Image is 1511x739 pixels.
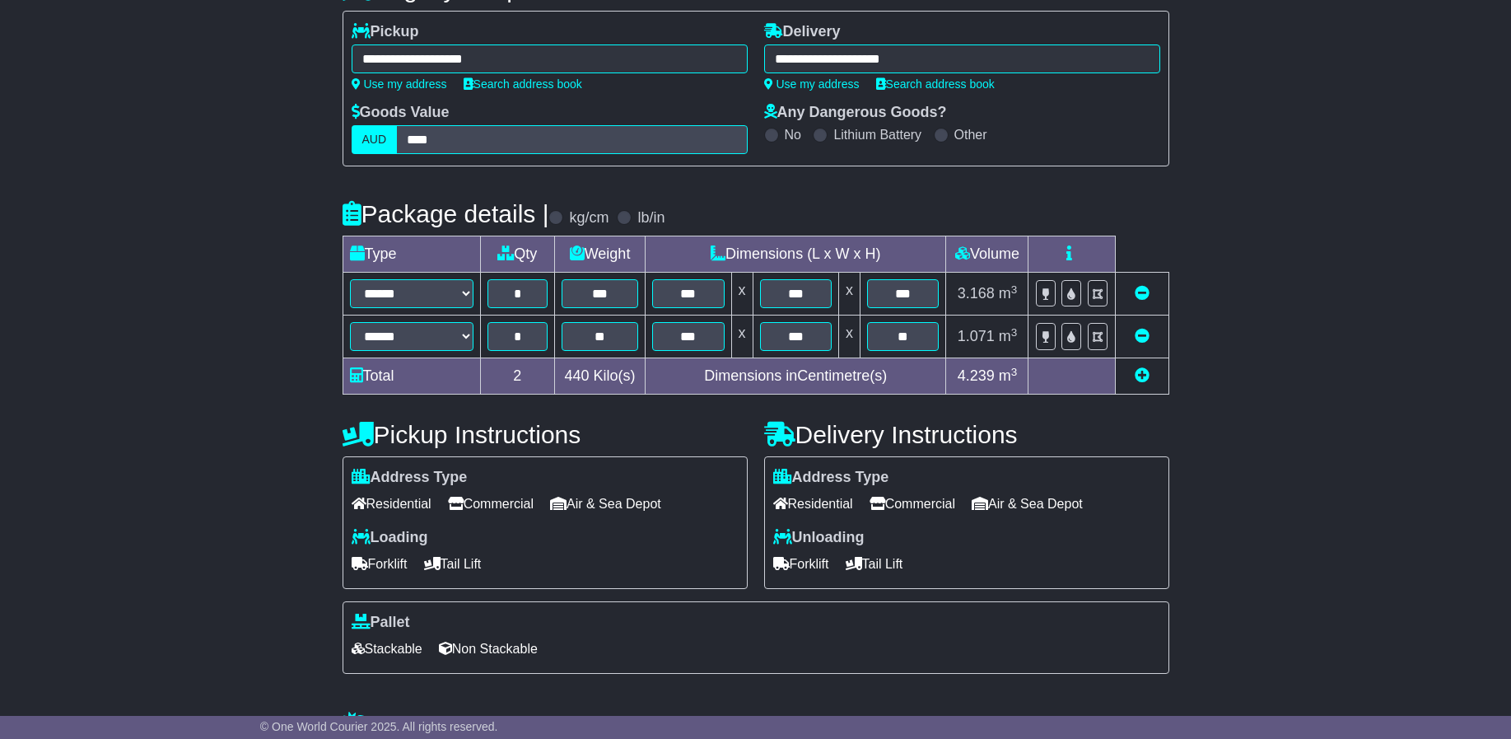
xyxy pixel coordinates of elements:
[773,529,865,547] label: Unloading
[1135,328,1150,344] a: Remove this item
[773,551,829,577] span: Forklift
[1011,283,1018,296] sup: 3
[352,551,408,577] span: Forklift
[876,77,995,91] a: Search address book
[646,236,946,273] td: Dimensions (L x W x H)
[439,636,538,662] span: Non Stackable
[260,720,498,733] span: © One World Courier 2025. All rights reserved.
[352,529,428,547] label: Loading
[999,328,1018,344] span: m
[550,491,661,517] span: Air & Sea Depot
[764,421,1169,448] h4: Delivery Instructions
[773,491,853,517] span: Residential
[764,23,841,41] label: Delivery
[838,316,860,358] td: x
[954,127,987,143] label: Other
[731,273,753,316] td: x
[731,316,753,358] td: x
[555,358,646,395] td: Kilo(s)
[343,200,549,227] h4: Package details |
[424,551,482,577] span: Tail Lift
[352,469,468,487] label: Address Type
[352,614,410,632] label: Pallet
[1135,285,1150,302] a: Remove this item
[764,104,947,122] label: Any Dangerous Goods?
[833,127,921,143] label: Lithium Battery
[343,358,480,395] td: Total
[958,285,995,302] span: 3.168
[972,491,1083,517] span: Air & Sea Depot
[480,236,555,273] td: Qty
[999,367,1018,384] span: m
[764,77,860,91] a: Use my address
[1011,366,1018,378] sup: 3
[838,273,860,316] td: x
[785,127,801,143] label: No
[637,209,665,227] label: lb/in
[958,367,995,384] span: 4.239
[999,285,1018,302] span: m
[352,125,398,154] label: AUD
[870,491,955,517] span: Commercial
[352,104,450,122] label: Goods Value
[343,711,1169,738] h4: Warranty & Insurance
[352,636,422,662] span: Stackable
[1011,326,1018,339] sup: 3
[464,77,582,91] a: Search address book
[352,77,447,91] a: Use my address
[646,358,946,395] td: Dimensions in Centimetre(s)
[958,328,995,344] span: 1.071
[846,551,903,577] span: Tail Lift
[773,469,889,487] label: Address Type
[1135,367,1150,384] a: Add new item
[480,358,555,395] td: 2
[555,236,646,273] td: Weight
[352,491,431,517] span: Residential
[343,236,480,273] td: Type
[448,491,534,517] span: Commercial
[946,236,1028,273] td: Volume
[565,367,590,384] span: 440
[352,23,419,41] label: Pickup
[343,421,748,448] h4: Pickup Instructions
[569,209,609,227] label: kg/cm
